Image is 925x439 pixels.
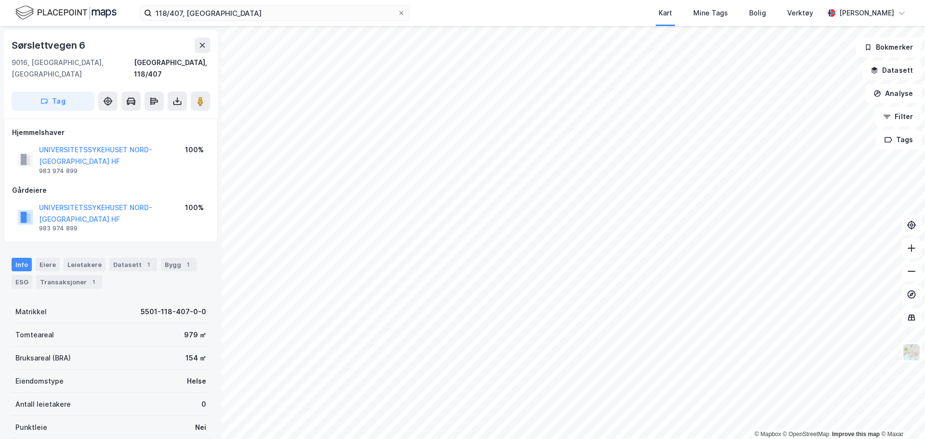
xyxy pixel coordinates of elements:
div: 983 974 899 [39,167,78,175]
button: Analyse [865,84,921,103]
a: Mapbox [754,431,781,438]
div: 0 [201,399,206,410]
button: Tag [12,92,94,111]
div: Mine Tags [693,7,728,19]
div: Tomteareal [15,329,54,341]
div: Matrikkel [15,306,47,318]
div: 5501-118-407-0-0 [141,306,206,318]
div: Bygg [161,258,197,271]
div: Transaksjoner [36,275,102,289]
div: 979 ㎡ [184,329,206,341]
a: OpenStreetMap [783,431,830,438]
div: 1 [89,277,98,287]
div: Hjemmelshaver [12,127,210,138]
div: [GEOGRAPHIC_DATA], 118/407 [134,57,210,80]
div: 154 ㎡ [185,352,206,364]
button: Tags [876,130,921,149]
div: Gårdeiere [12,185,210,196]
div: 983 974 899 [39,225,78,232]
div: Eiere [36,258,60,271]
button: Filter [875,107,921,126]
div: Helse [187,375,206,387]
a: Improve this map [832,431,880,438]
div: Eiendomstype [15,375,64,387]
div: Info [12,258,32,271]
div: 100% [185,144,204,156]
div: ESG [12,275,32,289]
button: Datasett [862,61,921,80]
img: logo.f888ab2527a4732fd821a326f86c7f29.svg [15,4,117,21]
button: Bokmerker [856,38,921,57]
div: 100% [185,202,204,213]
img: Z [902,343,921,361]
div: 1 [144,260,153,269]
div: Verktøy [787,7,813,19]
div: Datasett [109,258,157,271]
div: Bolig [749,7,766,19]
div: Kart [659,7,672,19]
div: Kontrollprogram for chat [877,393,925,439]
div: 1 [183,260,193,269]
iframe: Chat Widget [877,393,925,439]
div: Antall leietakere [15,399,71,410]
div: 9016, [GEOGRAPHIC_DATA], [GEOGRAPHIC_DATA] [12,57,134,80]
div: Punktleie [15,422,47,433]
input: Søk på adresse, matrikkel, gårdeiere, leietakere eller personer [152,6,397,20]
div: Leietakere [64,258,106,271]
div: Bruksareal (BRA) [15,352,71,364]
div: Nei [195,422,206,433]
div: Sørslettvegen 6 [12,38,87,53]
div: [PERSON_NAME] [839,7,894,19]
